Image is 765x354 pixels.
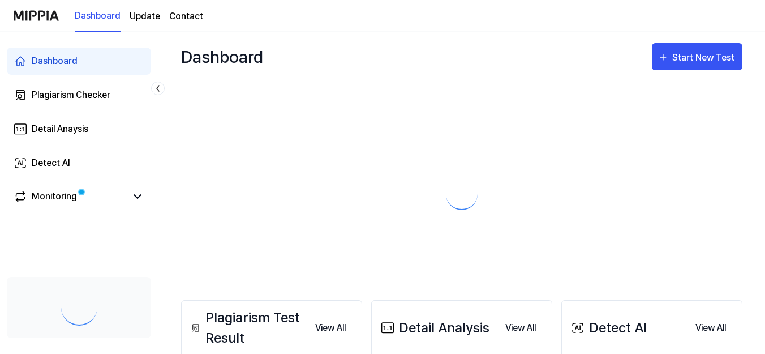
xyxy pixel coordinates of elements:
a: Detect AI [7,150,151,177]
div: Dashboard [32,54,78,68]
button: View All [306,317,355,339]
div: Detect AI [569,318,647,338]
a: Monitoring [14,190,126,203]
a: Update [130,10,160,23]
a: Plagiarism Checker [7,82,151,109]
div: Detect AI [32,156,70,170]
a: Dashboard [75,1,121,32]
div: Plagiarism Test Result [188,308,306,348]
button: Start New Test [652,43,742,70]
div: Dashboard [181,43,263,70]
a: Dashboard [7,48,151,75]
div: Plagiarism Checker [32,88,110,102]
a: Contact [169,10,203,23]
div: Detail Anaysis [32,122,88,136]
button: View All [496,317,545,339]
div: Monitoring [32,190,77,203]
div: Detail Analysis [379,318,489,338]
div: Start New Test [672,50,737,65]
button: View All [686,317,735,339]
a: Detail Anaysis [7,116,151,143]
